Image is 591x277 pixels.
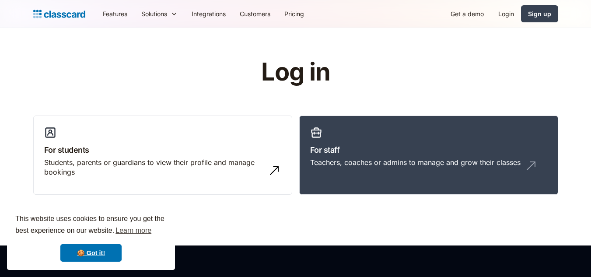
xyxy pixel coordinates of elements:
[310,144,547,156] h3: For staff
[233,4,277,24] a: Customers
[44,144,281,156] h3: For students
[96,4,134,24] a: Features
[33,8,85,20] a: Logo
[277,4,311,24] a: Pricing
[521,5,558,22] a: Sign up
[185,4,233,24] a: Integrations
[141,9,167,18] div: Solutions
[44,158,264,177] div: Students, parents or guardians to view their profile and manage bookings
[528,9,551,18] div: Sign up
[444,4,491,24] a: Get a demo
[157,59,434,86] h1: Log in
[134,4,185,24] div: Solutions
[7,205,175,270] div: cookieconsent
[33,116,292,195] a: For studentsStudents, parents or guardians to view their profile and manage bookings
[491,4,521,24] a: Login
[310,158,521,167] div: Teachers, coaches or admins to manage and grow their classes
[15,214,167,237] span: This website uses cookies to ensure you get the best experience on our website.
[60,244,122,262] a: dismiss cookie message
[299,116,558,195] a: For staffTeachers, coaches or admins to manage and grow their classes
[114,224,153,237] a: learn more about cookies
